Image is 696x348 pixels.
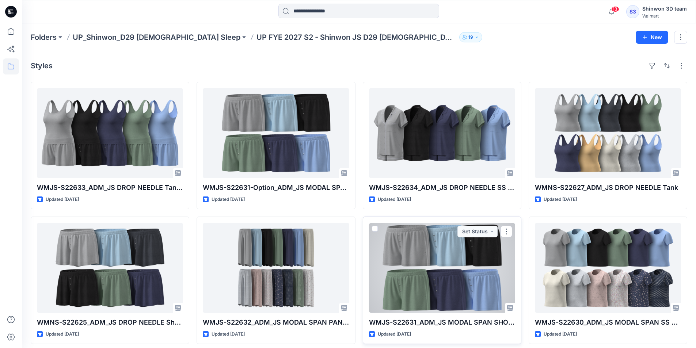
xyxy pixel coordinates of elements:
[369,317,515,328] p: WMJS-S22631_ADM_JS MODAL SPAN SHORTS
[37,183,183,193] p: WMJS-S22633_ADM_JS DROP NEEDLE Tank Short Set
[378,196,411,203] p: Updated [DATE]
[46,330,79,338] p: Updated [DATE]
[256,32,456,42] p: UP FYE 2027 S2 - Shinwon JS D29 [DEMOGRAPHIC_DATA] Sleepwear
[535,223,681,313] a: WMJS-S22630_ADM_JS MODAL SPAN SS TEE
[203,183,349,193] p: WMJS-S22631-Option_ADM_JS MODAL SPAN SHORTS
[203,223,349,313] a: WMJS-S22632_ADM_JS MODAL SPAN PANTS
[212,196,245,203] p: Updated [DATE]
[46,196,79,203] p: Updated [DATE]
[544,330,577,338] p: Updated [DATE]
[611,6,619,12] span: 13
[37,223,183,313] a: WMNS-S22625_ADM_JS DROP NEEDLE Shorts
[626,5,639,18] div: S3
[73,32,240,42] a: UP_Shinwon_D29 [DEMOGRAPHIC_DATA] Sleep
[369,223,515,313] a: WMJS-S22631_ADM_JS MODAL SPAN SHORTS
[642,4,687,13] div: Shinwon 3D team
[31,61,53,70] h4: Styles
[378,330,411,338] p: Updated [DATE]
[212,330,245,338] p: Updated [DATE]
[203,317,349,328] p: WMJS-S22632_ADM_JS MODAL SPAN PANTS
[535,88,681,178] a: WMNS-S22627_ADM_JS DROP NEEDLE Tank
[544,196,577,203] p: Updated [DATE]
[535,317,681,328] p: WMJS-S22630_ADM_JS MODAL SPAN SS TEE
[369,183,515,193] p: WMJS-S22634_ADM_JS DROP NEEDLE SS NOTCH TOP & SHORT SET
[37,88,183,178] a: WMJS-S22633_ADM_JS DROP NEEDLE Tank Short Set
[642,13,687,19] div: Walmart
[37,317,183,328] p: WMNS-S22625_ADM_JS DROP NEEDLE Shorts
[636,31,668,44] button: New
[31,32,57,42] a: Folders
[459,32,482,42] button: 19
[203,88,349,178] a: WMJS-S22631-Option_ADM_JS MODAL SPAN SHORTS
[369,88,515,178] a: WMJS-S22634_ADM_JS DROP NEEDLE SS NOTCH TOP & SHORT SET
[535,183,681,193] p: WMNS-S22627_ADM_JS DROP NEEDLE Tank
[468,33,473,41] p: 19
